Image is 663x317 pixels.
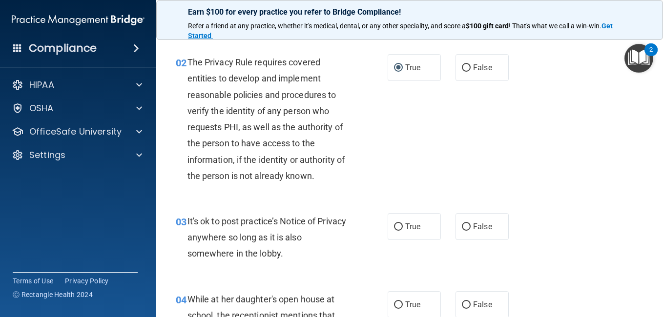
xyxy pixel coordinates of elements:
button: Open Resource Center, 2 new notifications [624,44,653,73]
input: True [394,301,403,309]
span: True [405,300,420,309]
h4: Compliance [29,41,97,55]
span: False [473,222,492,231]
p: Settings [29,149,65,161]
span: 03 [176,216,186,228]
input: False [462,64,471,72]
p: Earn $100 for every practice you refer to Bridge Compliance! [188,7,631,17]
span: True [405,222,420,231]
span: ! That's what we call a win-win. [509,22,601,30]
strong: $100 gift card [466,22,509,30]
a: HIPAA [12,79,142,91]
input: True [394,64,403,72]
a: Get Started [188,22,614,40]
a: Privacy Policy [65,276,109,286]
a: OSHA [12,102,142,114]
span: True [405,63,420,72]
span: It's ok to post practice’s Notice of Privacy anywhere so long as it is also somewhere in the lobby. [187,216,346,258]
input: False [462,223,471,231]
a: OfficeSafe University [12,126,142,138]
input: False [462,301,471,309]
p: OSHA [29,102,54,114]
p: HIPAA [29,79,54,91]
span: Ⓒ Rectangle Health 2024 [13,290,93,299]
p: OfficeSafe University [29,126,122,138]
a: Terms of Use [13,276,53,286]
span: The Privacy Rule requires covered entities to develop and implement reasonable policies and proce... [187,57,345,181]
span: 04 [176,294,186,306]
span: False [473,63,492,72]
a: Settings [12,149,142,161]
span: Refer a friend at any practice, whether it's medical, dental, or any other speciality, and score a [188,22,466,30]
input: True [394,223,403,231]
span: 02 [176,57,186,69]
div: 2 [649,50,653,62]
span: False [473,300,492,309]
img: PMB logo [12,10,145,30]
